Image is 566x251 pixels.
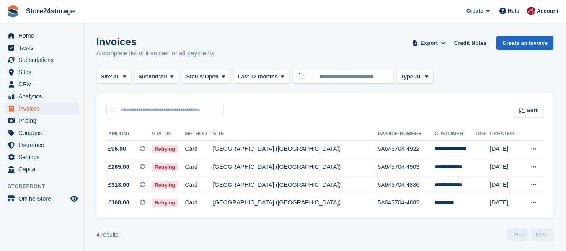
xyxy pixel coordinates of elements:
button: Last 12 months [233,70,289,84]
a: menu [4,127,79,139]
img: Mandy Huges [527,7,535,15]
p: A complete list of invoices for all payments [96,49,215,58]
span: Storefront [8,182,83,191]
td: 5A645704-4922 [377,140,434,158]
td: 5A645704-4903 [377,158,434,176]
a: menu [4,163,79,175]
a: menu [4,103,79,114]
th: Due [476,127,490,141]
span: £318.00 [108,181,129,189]
span: Open [205,72,219,81]
span: Site: [101,72,113,81]
td: 5A645704-4886 [377,176,434,194]
td: [GEOGRAPHIC_DATA] ([GEOGRAPHIC_DATA]) [213,158,377,176]
td: [GEOGRAPHIC_DATA] ([GEOGRAPHIC_DATA]) [213,194,377,212]
a: menu [4,139,79,151]
span: Method: [139,72,160,81]
span: Status: [186,72,204,81]
span: £168.00 [108,198,129,207]
img: stora-icon-8386f47178a22dfd0bd8f6a31ec36ba5ce8667c1dd55bd0f319d3a0aa187defe.svg [7,5,19,18]
span: Account [537,7,558,16]
a: Next [532,228,553,241]
th: Amount [106,127,152,141]
button: Export [411,36,447,50]
button: Site: All [96,70,131,84]
td: Card [185,158,213,176]
td: [GEOGRAPHIC_DATA] ([GEOGRAPHIC_DATA]) [213,176,377,194]
td: [DATE] [490,194,521,212]
td: [DATE] [490,140,521,158]
span: All [415,72,422,81]
a: menu [4,54,79,66]
span: Retrying [152,181,178,189]
h1: Invoices [96,36,215,47]
span: Online Store [18,193,69,204]
a: menu [4,66,79,78]
a: Store24storage [23,4,78,18]
a: Credit Notes [451,36,490,50]
span: £285.00 [108,163,129,171]
a: Previous [507,228,528,241]
span: Retrying [152,163,178,171]
span: All [160,72,167,81]
span: Invoices [18,103,69,114]
th: Site [213,127,377,141]
td: Card [185,176,213,194]
span: Retrying [152,199,178,207]
th: Customer [434,127,476,141]
a: menu [4,193,79,204]
a: menu [4,30,79,41]
td: 5A645704-4882 [377,194,434,212]
span: Insurance [18,139,69,151]
td: Card [185,194,213,212]
span: Help [508,7,519,15]
th: Status [152,127,185,141]
span: Export [421,39,438,47]
span: £96.00 [108,145,126,153]
span: Sort [527,106,538,115]
span: Analytics [18,91,69,102]
span: Subscriptions [18,54,69,66]
span: CRM [18,78,69,90]
a: menu [4,42,79,54]
span: Capital [18,163,69,175]
a: menu [4,115,79,127]
th: Invoice Number [377,127,434,141]
th: Created [490,127,521,141]
span: Home [18,30,69,41]
span: Type: [401,72,415,81]
button: Method: All [134,70,178,84]
td: [GEOGRAPHIC_DATA] ([GEOGRAPHIC_DATA]) [213,140,377,158]
span: Settings [18,151,69,163]
nav: Page [505,228,555,241]
a: Preview store [69,194,79,204]
span: Create [466,7,483,15]
td: Card [185,140,213,158]
span: Tasks [18,42,69,54]
a: menu [4,78,79,90]
span: Retrying [152,145,178,153]
span: Pricing [18,115,69,127]
button: Type: All [396,70,433,84]
span: Sites [18,66,69,78]
td: [DATE] [490,158,521,176]
span: All [113,72,120,81]
td: [DATE] [490,176,521,194]
a: menu [4,91,79,102]
button: Status: Open [181,70,230,84]
a: menu [4,151,79,163]
span: Last 12 months [238,72,278,81]
a: Create an Invoice [496,36,553,50]
div: 4 results [96,230,119,239]
span: Coupons [18,127,69,139]
th: Method [185,127,213,141]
